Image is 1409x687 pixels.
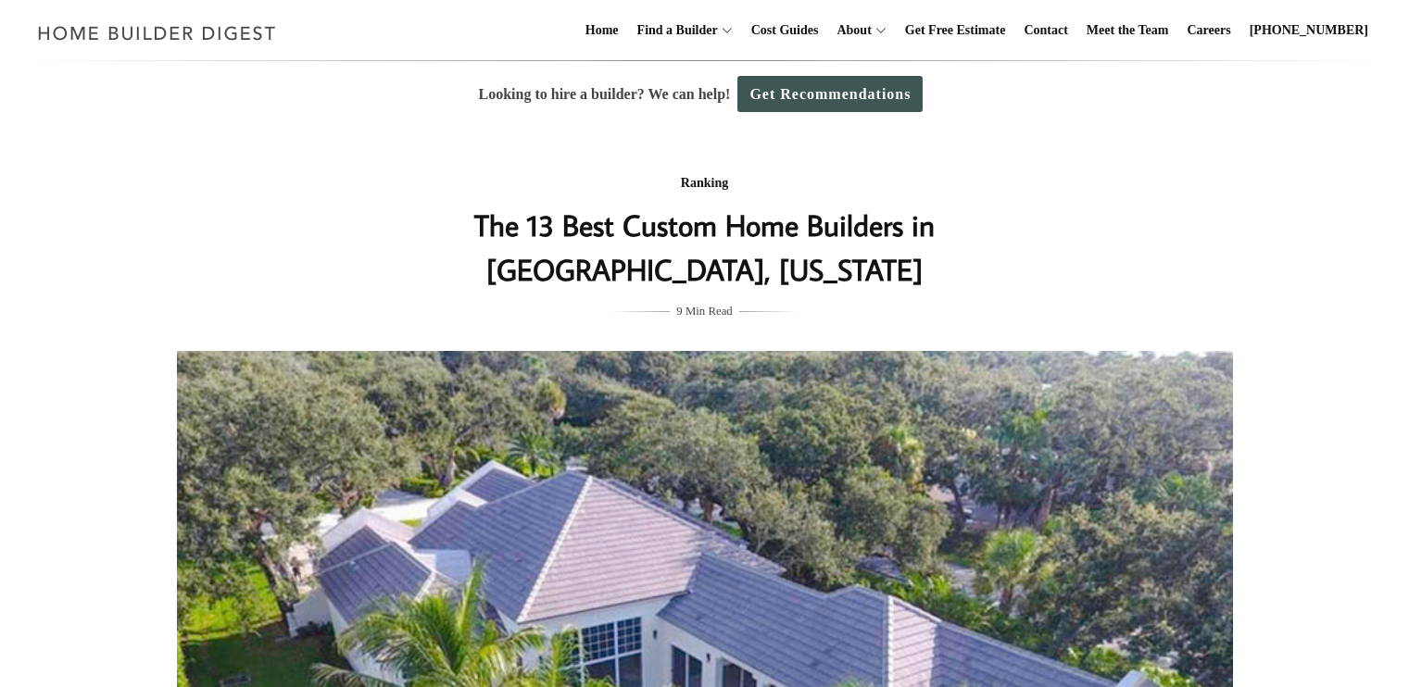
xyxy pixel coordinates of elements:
a: About [829,1,871,60]
a: Find a Builder [630,1,718,60]
a: Get Free Estimate [898,1,1013,60]
span: 9 Min Read [676,301,732,321]
a: Meet the Team [1079,1,1176,60]
a: Home [578,1,626,60]
a: Get Recommendations [737,76,923,112]
a: Ranking [681,176,728,190]
img: Home Builder Digest [30,15,284,51]
a: Cost Guides [744,1,826,60]
h1: The 13 Best Custom Home Builders in [GEOGRAPHIC_DATA], [US_STATE] [335,203,1075,292]
a: [PHONE_NUMBER] [1242,1,1376,60]
a: Careers [1180,1,1239,60]
a: Contact [1016,1,1075,60]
